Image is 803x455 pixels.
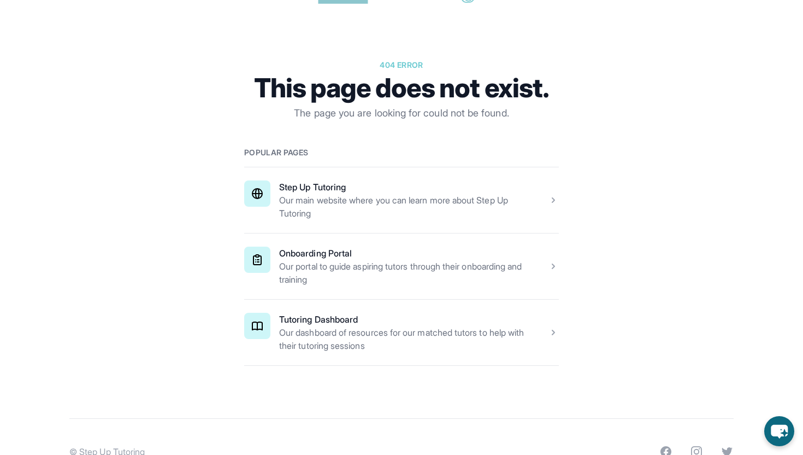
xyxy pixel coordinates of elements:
[244,106,559,121] p: The page you are looking for could not be found.
[764,416,794,446] button: chat-button
[244,60,559,71] p: 404 error
[244,75,559,101] h1: This page does not exist.
[244,147,559,158] h2: Popular pages
[279,182,346,192] a: Step Up Tutoring
[279,248,352,259] a: Onboarding Portal
[279,314,358,325] a: Tutoring Dashboard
